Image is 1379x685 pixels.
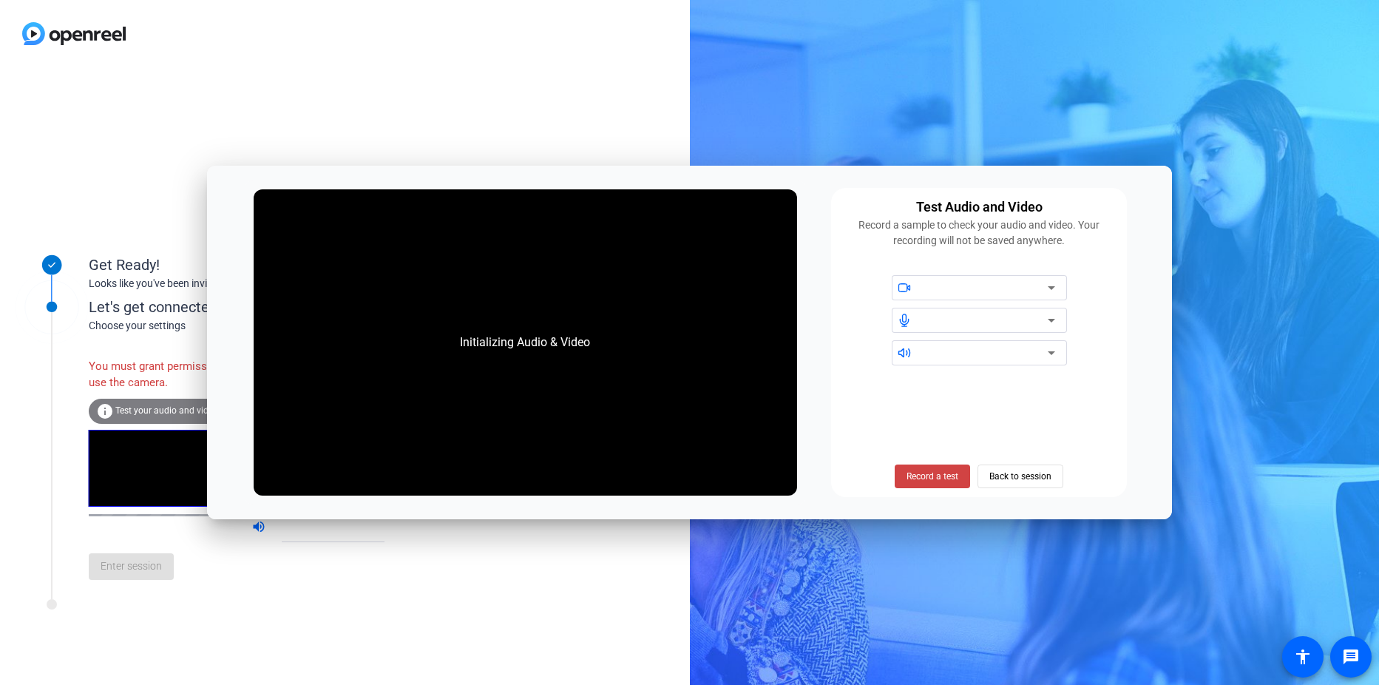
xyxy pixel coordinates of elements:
[1294,648,1312,666] mat-icon: accessibility
[115,405,218,416] span: Test your audio and video
[89,296,415,318] div: Let's get connected.
[89,254,384,276] div: Get Ready!
[251,519,269,537] mat-icon: volume_up
[978,465,1063,488] button: Back to session
[840,217,1118,249] div: Record a sample to check your audio and video. Your recording will not be saved anywhere.
[989,462,1051,490] span: Back to session
[907,470,958,483] span: Record a test
[89,276,384,291] div: Looks like you've been invited to join
[96,402,114,420] mat-icon: info
[1342,648,1360,666] mat-icon: message
[916,197,1043,217] div: Test Audio and Video
[445,319,605,366] div: Initializing Audio & Video
[89,351,251,399] div: You must grant permissions to use the camera.
[895,465,970,488] button: Record a test
[89,318,415,334] div: Choose your settings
